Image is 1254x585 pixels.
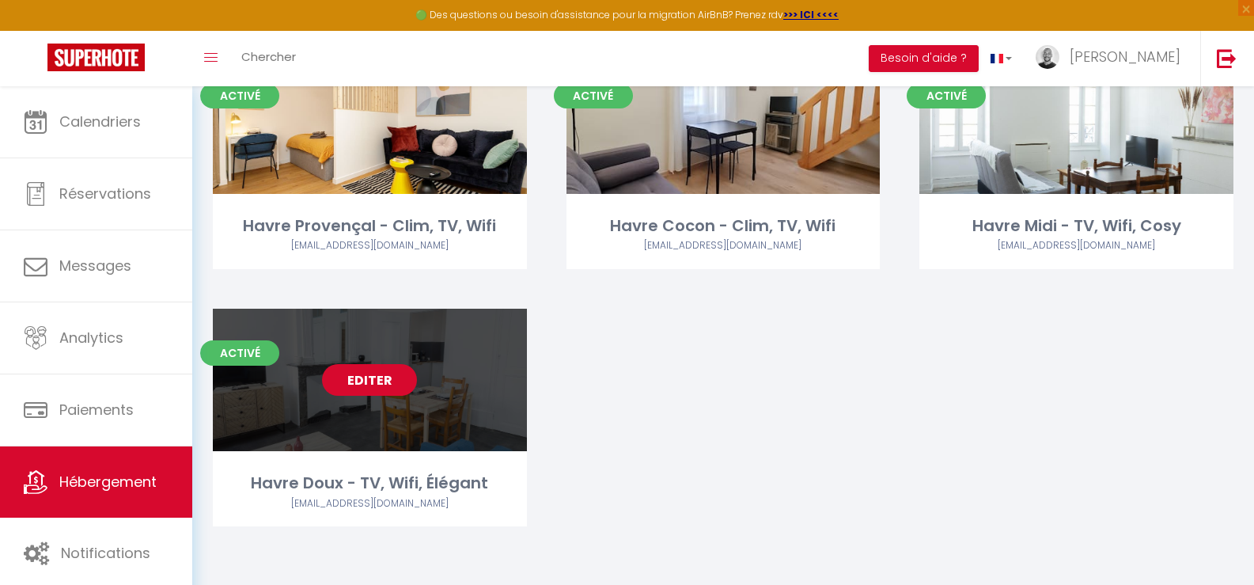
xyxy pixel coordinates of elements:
[59,112,141,131] span: Calendriers
[783,8,839,21] a: >>> ICI <<<<
[200,83,279,108] span: Activé
[869,45,979,72] button: Besoin d'aide ?
[554,83,633,108] span: Activé
[1217,48,1237,68] img: logout
[59,400,134,420] span: Paiements
[59,184,151,203] span: Réservations
[322,364,417,396] a: Editer
[566,238,881,253] div: Airbnb
[59,328,123,348] span: Analytics
[213,496,527,511] div: Airbnb
[213,471,527,496] div: Havre Doux - TV, Wifi, Élégant
[229,31,308,86] a: Chercher
[200,340,279,366] span: Activé
[47,44,145,71] img: Super Booking
[213,238,527,253] div: Airbnb
[241,48,296,65] span: Chercher
[1024,31,1200,86] a: ... [PERSON_NAME]
[1036,45,1059,69] img: ...
[59,472,157,492] span: Hébergement
[1070,47,1180,66] span: [PERSON_NAME]
[566,214,881,238] div: Havre Cocon - Clim, TV, Wifi
[61,543,150,563] span: Notifications
[213,214,527,238] div: Havre Provençal - Clim, TV, Wifi
[907,83,986,108] span: Activé
[919,214,1233,238] div: Havre Midi - TV, Wifi, Cosy
[59,256,131,275] span: Messages
[919,238,1233,253] div: Airbnb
